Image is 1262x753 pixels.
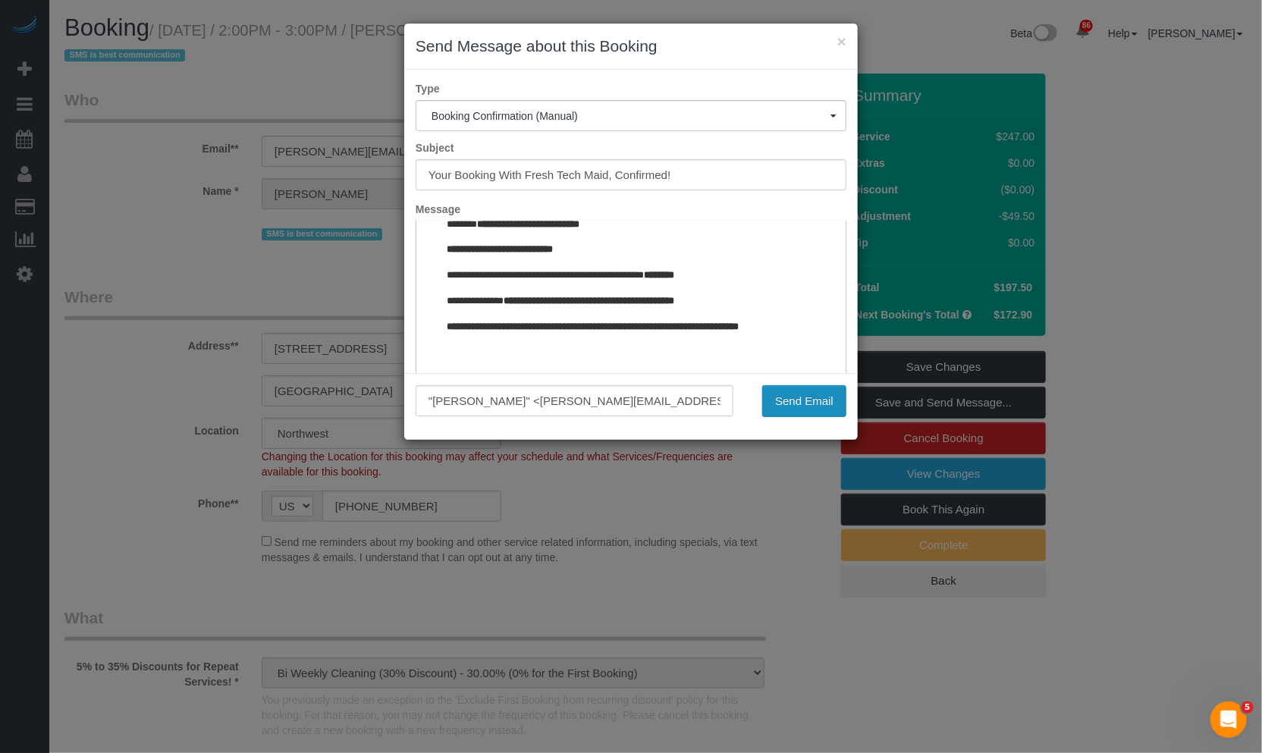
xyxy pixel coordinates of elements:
button: Send Email [762,385,846,417]
label: Type [404,81,858,96]
button: × [837,33,846,49]
iframe: Intercom live chat [1210,701,1247,738]
label: Message [404,202,858,217]
input: Subject [416,159,846,190]
iframe: Rich Text Editor, editor1 [416,221,846,458]
label: Subject [404,140,858,155]
span: 5 [1242,701,1254,714]
h3: Send Message about this Booking [416,35,846,58]
button: Booking Confirmation (Manual) [416,100,846,131]
span: Booking Confirmation (Manual) [432,110,830,122]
